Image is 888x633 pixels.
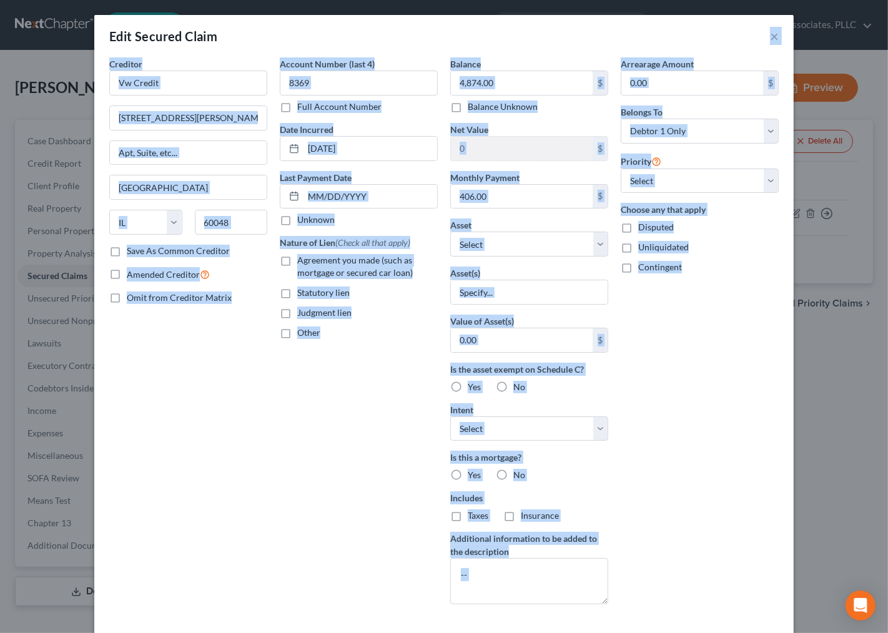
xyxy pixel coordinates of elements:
span: Agreement you made (such as mortgage or secured car loan) [297,255,413,278]
label: Intent [450,403,473,416]
span: Yes [468,381,481,392]
span: No [513,469,525,480]
label: Last Payment Date [280,171,352,184]
div: $ [593,328,608,352]
span: Belongs To [621,107,663,117]
input: XXXX [280,71,438,96]
label: Arrearage Amount [621,57,694,71]
label: Includes [450,491,608,504]
input: 0.00 [451,137,593,160]
span: Creditor [109,59,142,69]
label: Is the asset exempt on Schedule C? [450,363,608,376]
label: Net Value [450,123,488,136]
input: Specify... [451,280,608,304]
label: Asset(s) [450,267,480,280]
label: Date Incurred [280,123,333,136]
input: 0.00 [451,185,593,209]
input: Enter city... [110,175,267,199]
label: Account Number (last 4) [280,57,375,71]
label: Balance [450,57,481,71]
span: Disputed [638,222,674,232]
label: Unknown [297,213,335,226]
span: Amended Creditor [127,269,200,280]
div: $ [763,71,778,95]
span: Omit from Creditor Matrix [127,292,232,303]
input: Enter address... [110,106,267,130]
div: $ [593,137,608,160]
label: Full Account Number [297,101,382,113]
button: × [770,29,779,44]
input: 0.00 [451,328,593,352]
span: Taxes [468,510,488,521]
input: 0.00 [621,71,763,95]
input: MM/DD/YYYY [303,137,437,160]
span: (Check all that apply) [335,237,410,248]
div: $ [593,185,608,209]
div: Edit Secured Claim [109,27,217,45]
label: Balance Unknown [468,101,538,113]
span: Judgment lien [297,307,352,318]
label: Choose any that apply [621,203,779,216]
span: Contingent [638,262,682,272]
span: No [513,381,525,392]
label: Priority [621,154,661,169]
span: Unliquidated [638,242,689,252]
label: Monthly Payment [450,171,520,184]
input: 0.00 [451,71,593,95]
span: Statutory lien [297,287,350,298]
label: Additional information to be added to the description [450,532,608,558]
label: Nature of Lien [280,236,410,249]
span: Insurance [521,510,559,521]
input: Enter zip... [195,210,268,235]
span: Asset [450,220,471,230]
label: Value of Asset(s) [450,315,514,328]
div: $ [593,71,608,95]
input: MM/DD/YYYY [303,185,437,209]
div: Open Intercom Messenger [846,591,876,621]
span: Other [297,327,320,338]
input: Apt, Suite, etc... [110,141,267,165]
span: Yes [468,469,481,480]
label: Is this a mortgage? [450,451,608,464]
input: Search creditor by name... [109,71,267,96]
label: Save As Common Creditor [127,245,230,257]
